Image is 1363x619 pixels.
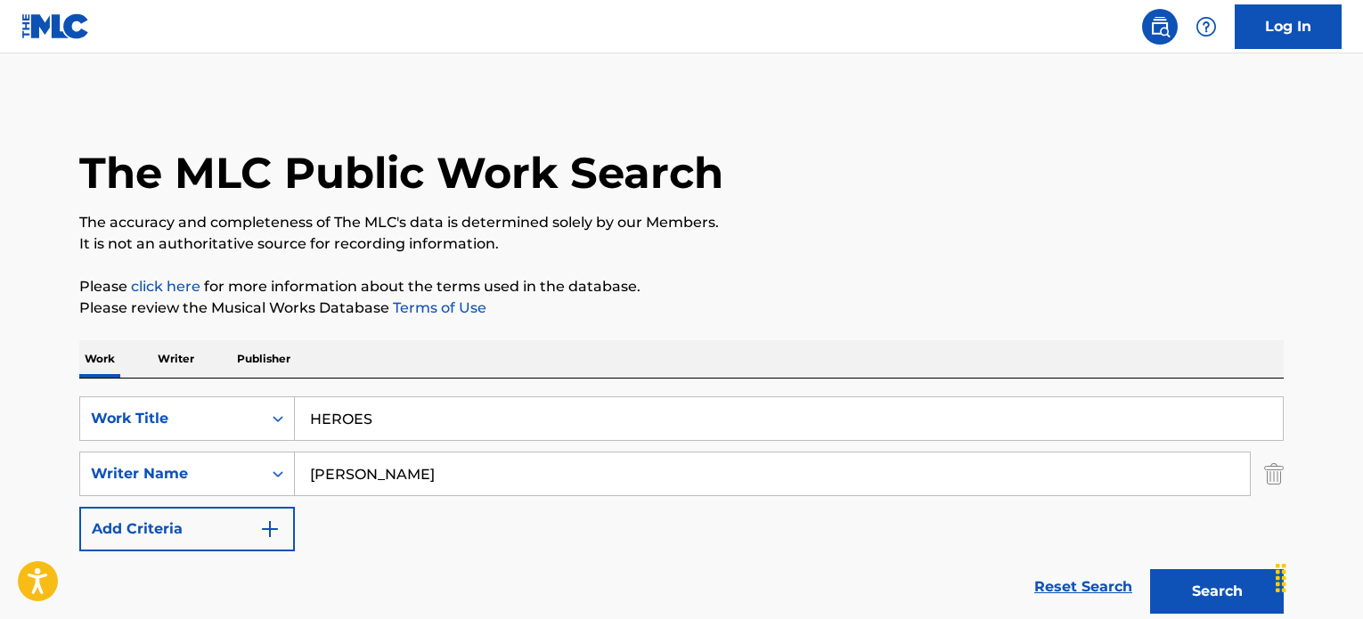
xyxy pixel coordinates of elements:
h1: The MLC Public Work Search [79,146,723,200]
a: Reset Search [1025,567,1141,607]
p: The accuracy and completeness of The MLC's data is determined solely by our Members. [79,212,1284,233]
a: Terms of Use [389,299,486,316]
a: Log In [1235,4,1342,49]
button: Search [1150,569,1284,614]
iframe: Chat Widget [1274,533,1363,619]
p: Please for more information about the terms used in the database. [79,276,1284,297]
img: help [1196,16,1217,37]
div: Work Title [91,408,251,429]
div: Drag [1267,551,1295,605]
img: MLC Logo [21,13,90,39]
a: click here [131,278,200,295]
div: Writer Name [91,463,251,485]
img: search [1149,16,1171,37]
a: Public Search [1142,9,1178,45]
img: Delete Criterion [1264,452,1284,496]
img: 9d2ae6d4665cec9f34b9.svg [259,518,281,540]
p: Publisher [232,340,296,378]
p: Work [79,340,120,378]
button: Add Criteria [79,507,295,551]
p: It is not an authoritative source for recording information. [79,233,1284,255]
p: Please review the Musical Works Database [79,297,1284,319]
p: Writer [152,340,200,378]
div: Help [1188,9,1224,45]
